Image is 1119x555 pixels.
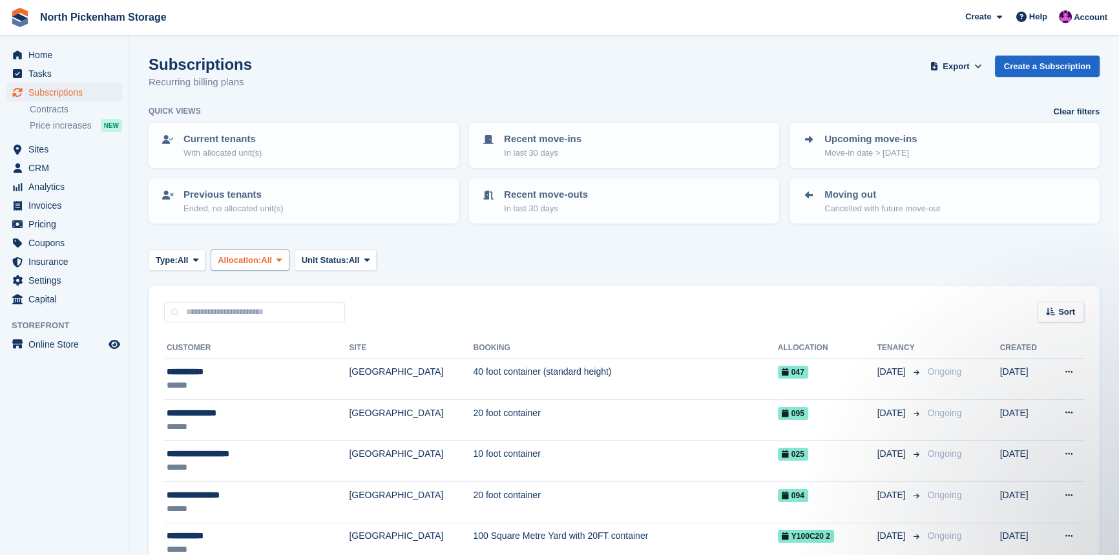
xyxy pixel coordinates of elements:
span: Sites [28,140,106,158]
a: menu [6,234,122,252]
span: Coupons [28,234,106,252]
a: menu [6,215,122,233]
a: menu [6,140,122,158]
span: Capital [28,290,106,308]
a: North Pickenham Storage [35,6,172,28]
span: 047 [778,366,808,379]
span: Ongoing [928,490,962,500]
button: Export [928,56,985,77]
span: All [261,254,272,267]
p: Recurring billing plans [149,75,252,90]
span: Ongoing [928,366,962,377]
p: Recent move-ins [504,132,581,147]
a: Preview store [107,337,122,352]
td: [DATE] [1000,441,1049,482]
span: Home [28,46,106,64]
a: Recent move-outs In last 30 days [470,180,778,222]
span: [DATE] [877,488,908,502]
td: [GEOGRAPHIC_DATA] [349,481,473,523]
a: menu [6,253,122,271]
a: Recent move-ins In last 30 days [470,124,778,167]
p: Current tenants [183,132,262,147]
p: With allocated unit(s) [183,147,262,160]
span: 094 [778,489,808,502]
th: Customer [164,338,349,359]
span: Pricing [28,215,106,233]
p: Recent move-outs [504,187,588,202]
a: Current tenants With allocated unit(s) [150,124,457,167]
button: Type: All [149,249,205,271]
img: stora-icon-8386f47178a22dfd0bd8f6a31ec36ba5ce8667c1dd55bd0f319d3a0aa187defe.svg [10,8,30,27]
button: Unit Status: All [295,249,377,271]
a: menu [6,290,122,308]
span: Type: [156,254,178,267]
a: menu [6,46,122,64]
span: Ongoing [928,408,962,418]
td: [GEOGRAPHIC_DATA] [349,399,473,441]
a: Previous tenants Ended, no allocated unit(s) [150,180,457,222]
span: Y100C20 2 [778,530,834,543]
a: Clear filters [1053,105,1100,118]
th: Site [349,338,473,359]
h6: Quick views [149,105,201,117]
span: Insurance [28,253,106,271]
span: Price increases [30,120,92,132]
h1: Subscriptions [149,56,252,73]
span: [DATE] [877,406,908,420]
p: Upcoming move-ins [824,132,917,147]
span: Tasks [28,65,106,83]
span: Export [943,60,969,73]
span: All [178,254,189,267]
a: menu [6,196,122,215]
a: Price increases NEW [30,118,122,132]
span: Help [1029,10,1047,23]
a: Moving out Cancelled with future move-out [791,180,1098,222]
a: menu [6,83,122,101]
span: Create [965,10,991,23]
th: Created [1000,338,1049,359]
a: menu [6,159,122,177]
p: In last 30 days [504,147,581,160]
td: [DATE] [1000,399,1049,441]
span: Storefront [12,319,129,332]
p: Ended, no allocated unit(s) [183,202,284,215]
span: Unit Status: [302,254,349,267]
div: NEW [101,119,122,132]
td: [GEOGRAPHIC_DATA] [349,359,473,400]
span: Allocation: [218,254,261,267]
span: Settings [28,271,106,289]
td: [DATE] [1000,359,1049,400]
td: [GEOGRAPHIC_DATA] [349,441,473,482]
span: Ongoing [928,530,962,541]
a: Create a Subscription [995,56,1100,77]
span: 095 [778,407,808,420]
span: Account [1074,11,1107,24]
span: Sort [1058,306,1075,319]
span: 025 [778,448,808,461]
span: CRM [28,159,106,177]
p: In last 30 days [504,202,588,215]
span: [DATE] [877,529,908,543]
span: Subscriptions [28,83,106,101]
th: Booking [473,338,777,359]
p: Move-in date > [DATE] [824,147,917,160]
a: menu [6,271,122,289]
th: Allocation [778,338,877,359]
th: Tenancy [877,338,923,359]
p: Moving out [824,187,940,202]
td: 20 foot container [473,481,777,523]
p: Previous tenants [183,187,284,202]
td: 10 foot container [473,441,777,482]
td: [DATE] [1000,481,1049,523]
a: Upcoming move-ins Move-in date > [DATE] [791,124,1098,167]
button: Allocation: All [211,249,289,271]
a: menu [6,178,122,196]
span: Ongoing [928,448,962,459]
a: menu [6,335,122,353]
span: Analytics [28,178,106,196]
td: 40 foot container (standard height) [473,359,777,400]
span: [DATE] [877,447,908,461]
td: 20 foot container [473,399,777,441]
span: Invoices [28,196,106,215]
a: menu [6,65,122,83]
